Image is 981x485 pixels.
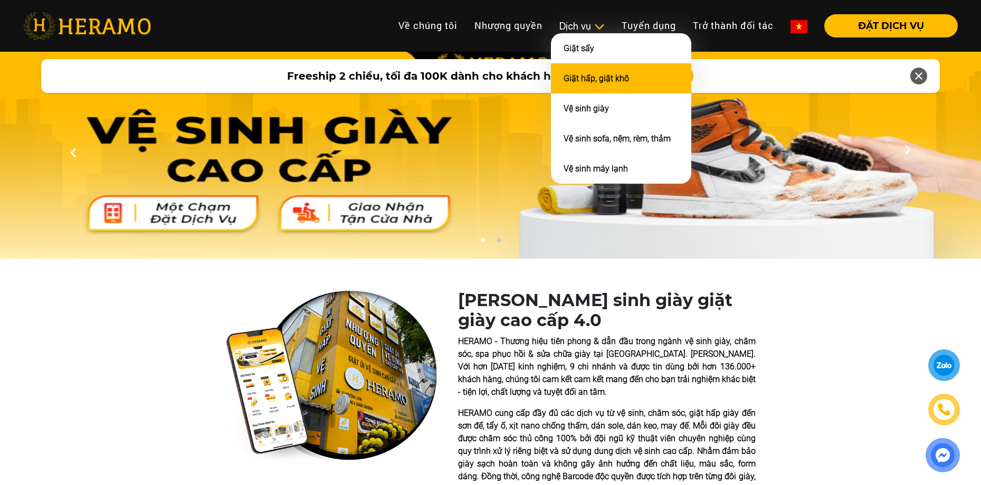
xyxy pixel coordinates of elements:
[564,43,594,53] a: Giặt sấy
[493,237,504,248] button: 2
[824,14,958,37] button: ĐẶT DỊCH VỤ
[466,14,551,37] a: Nhượng quyền
[684,14,782,37] a: Trở thành đối tác
[936,402,952,417] img: phone-icon
[564,134,671,144] a: Vệ sinh sofa, nệm, rèm, thảm
[929,394,959,425] a: phone-icon
[559,19,605,33] div: Dịch vụ
[390,14,466,37] a: Về chúng tôi
[790,20,807,33] img: vn-flag.png
[816,21,958,31] a: ĐẶT DỊCH VỤ
[594,22,605,32] img: subToggleIcon
[564,73,629,83] a: Giặt hấp, giặt khô
[226,290,437,463] img: heramo-quality-banner
[458,290,756,331] h1: [PERSON_NAME] sinh giày giặt giày cao cấp 4.0
[458,335,756,398] p: HERAMO - Thương hiệu tiên phong & dẫn đầu trong ngành vệ sinh giày, chăm sóc, spa phục hồi & sửa ...
[478,237,488,248] button: 1
[23,12,151,40] img: heramo-logo.png
[613,14,684,37] a: Tuyển dụng
[287,68,596,84] span: Freeship 2 chiều, tối đa 100K dành cho khách hàng mới
[564,164,628,174] a: Vệ sinh máy lạnh
[564,103,609,113] a: Vệ sinh giày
